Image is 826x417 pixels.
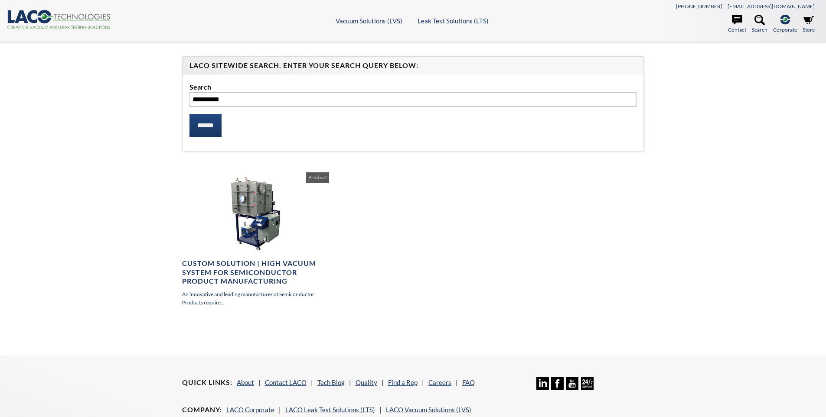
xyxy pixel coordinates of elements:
a: Contact [728,15,746,34]
a: 24/7 Support [581,383,594,391]
h4: Quick Links [182,378,232,387]
a: Vacuum Solutions (LVS) [336,17,402,25]
a: Search [752,15,767,34]
h4: Custom Solution | High Vacuum System for Semiconductor Product Manufacturing [182,259,329,286]
a: LACO Leak Test Solutions (LTS) [285,406,375,414]
span: Corporate [773,26,797,34]
span: Product [306,172,329,183]
a: Store [803,15,815,34]
a: Leak Test Solutions (LTS) [418,17,489,25]
h4: Company [182,405,222,414]
a: Careers [428,378,451,386]
h4: LACO Sitewide Search. Enter your Search Query Below: [189,61,637,70]
a: Custom Solution | High Vacuum System for Semiconductor Product Manufacturing An innovative and le... [182,172,329,307]
p: An innovative and leading manufacturer of Semiconductor Products require... [182,290,329,307]
a: [PHONE_NUMBER] [676,3,722,10]
a: About [237,378,254,386]
a: Find a Rep [388,378,418,386]
a: LACO Corporate [226,406,274,414]
a: Contact LACO [265,378,307,386]
a: Tech Blog [317,378,345,386]
img: 24/7 Support Icon [581,377,594,390]
a: LACO Vacuum Solutions (LVS) [386,406,471,414]
a: Quality [356,378,377,386]
a: [EMAIL_ADDRESS][DOMAIN_NAME] [728,3,815,10]
a: FAQ [462,378,475,386]
label: Search [189,81,637,93]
